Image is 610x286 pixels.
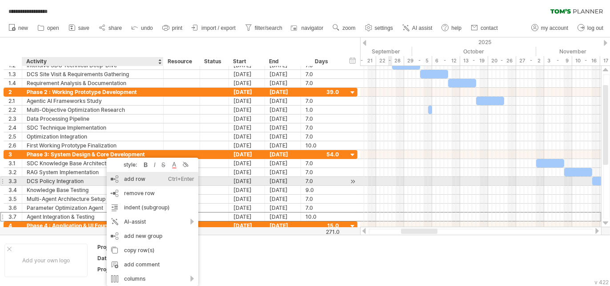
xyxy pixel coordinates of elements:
div: 7.0 [305,204,339,212]
a: help [439,22,464,34]
div: Phase 4 : Application & UI Foundation [27,221,159,230]
div: [DATE] [229,204,265,212]
div: 7.0 [305,195,339,203]
div: 2.6 [8,141,22,150]
div: 7.0 [305,168,339,176]
div: [DATE] [229,141,265,150]
div: 2.3 [8,114,22,123]
div: End [269,57,296,66]
a: log out [575,22,606,34]
div: [DATE] [265,88,301,96]
div: [DATE] [265,132,301,141]
div: [DATE] [229,70,265,78]
div: SDC Technique Implementation [27,123,159,132]
div: [DATE] [265,106,301,114]
div: [DATE] [265,195,301,203]
div: DCS Site Visit & Requirements Gathering [27,70,159,78]
div: 13 - 19 [460,56,488,65]
a: my account [529,22,571,34]
div: [DATE] [265,150,301,159]
div: 3.6 [8,204,22,212]
div: 7.0 [305,97,339,105]
div: style: [110,161,141,168]
div: 1.3 [8,70,22,78]
div: Phase 2 : Working Prototype Development [27,88,159,96]
div: Agent Integration & Testing [27,212,159,221]
div: 7.0 [305,132,339,141]
div: 2.5 [8,132,22,141]
div: 2.2 [8,106,22,114]
div: [DATE] [265,159,301,168]
div: [DATE] [229,159,265,168]
div: 2.4 [8,123,22,132]
div: 3.1 [8,159,22,168]
span: AI assist [412,25,432,31]
div: [DATE] [229,123,265,132]
div: scroll to activity [349,177,357,186]
div: Activity [26,57,158,66]
div: Requirement Analysis & Documentation [27,79,159,87]
div: Date: [97,254,146,262]
div: 29 - 5 [404,56,432,65]
div: RAG System Implementation [27,168,159,176]
div: 1.0 [305,106,339,114]
div: [DATE] [229,150,265,159]
div: Ctrl+Enter [168,172,194,186]
div: 7.0 [305,123,339,132]
div: 10.0 [305,141,339,150]
a: print [160,22,185,34]
div: Data Processing Pipeline [27,114,159,123]
a: new [6,22,31,34]
span: zoom [342,25,355,31]
div: 22 - 28 [376,56,404,65]
span: filter/search [255,25,282,31]
div: 271.0 [301,229,340,235]
div: 2 [8,88,22,96]
div: Project: [97,243,146,251]
div: 2.1 [8,97,22,105]
span: help [451,25,462,31]
span: new [18,25,28,31]
div: 3.7 [8,212,22,221]
a: zoom [330,22,358,34]
div: 9.0 [305,186,339,194]
div: 7.0 [305,114,339,123]
div: [DATE] [265,70,301,78]
div: add comment [107,257,198,272]
div: 7.0 [305,70,339,78]
a: save [66,22,92,34]
div: columns [107,272,198,286]
span: navigator [301,25,323,31]
div: [DATE] [229,177,265,185]
div: Agentic AI Frameworks Study [27,97,159,105]
span: save [78,25,89,31]
div: copy row(s) [107,243,198,257]
a: contact [469,22,501,34]
div: Multi-Objective Optimization Research [27,106,159,114]
div: 6 - 12 [432,56,460,65]
div: [DATE] [229,195,265,203]
a: open [35,22,62,34]
div: Days [301,57,343,66]
a: import / export [189,22,238,34]
span: log out [587,25,603,31]
div: Resource [168,57,195,66]
div: [DATE] [229,88,265,96]
div: Add your own logo [4,244,88,277]
div: Optimization Integration [27,132,159,141]
div: [DATE] [265,168,301,176]
div: v 422 [594,279,609,286]
div: October 2025 [412,47,536,56]
a: share [96,22,124,34]
div: Multi-Agent Architecture Setup [27,195,159,203]
div: [DATE] [229,168,265,176]
div: [DATE] [265,123,301,132]
div: [DATE] [229,106,265,114]
div: [DATE] [265,212,301,221]
div: Start [233,57,260,66]
div: 3.4 [8,186,22,194]
span: print [172,25,182,31]
a: settings [363,22,396,34]
div: 15 - 21 [348,56,376,65]
div: SDC Knowledge Base Architecture [27,159,159,168]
